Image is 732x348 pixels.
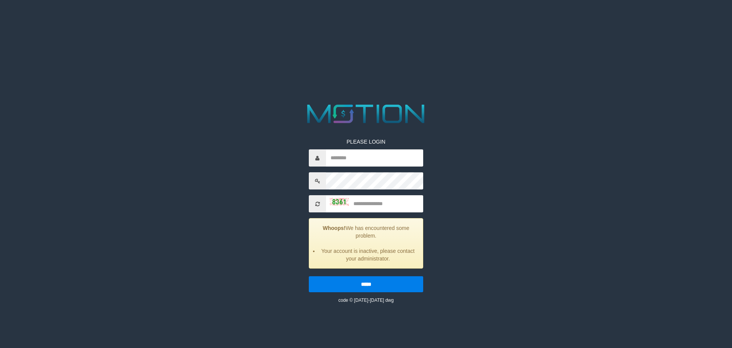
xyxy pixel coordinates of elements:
[302,101,430,126] img: MOTION_logo.png
[338,298,393,303] small: code © [DATE]-[DATE] dwg
[309,218,423,269] div: We has encountered some problem.
[319,247,417,262] li: Your account is inactive, please contact your administrator.
[323,225,346,231] strong: Whoops!
[309,138,423,146] p: PLEASE LOGIN
[330,198,349,206] img: captcha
